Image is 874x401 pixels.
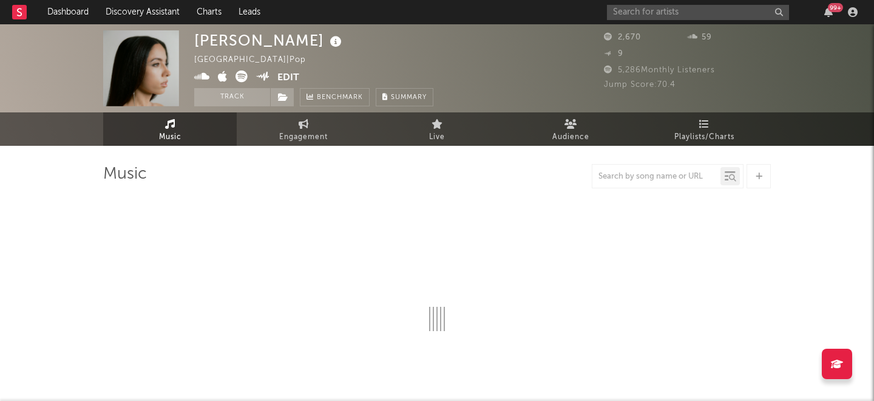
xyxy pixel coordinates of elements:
span: Benchmark [317,91,363,105]
button: Track [194,88,270,106]
div: [GEOGRAPHIC_DATA] | Pop [194,53,320,67]
a: Engagement [237,112,370,146]
span: Jump Score: 70.4 [604,81,676,89]
input: Search for artists [607,5,789,20]
span: 2,670 [604,33,641,41]
span: Audience [552,130,589,145]
span: 5,286 Monthly Listeners [604,66,715,74]
span: 59 [688,33,712,41]
a: Music [103,112,237,146]
input: Search by song name or URL [592,172,720,182]
a: Benchmark [300,88,370,106]
div: 99 + [828,3,843,12]
button: Edit [277,70,299,86]
span: Engagement [279,130,328,145]
a: Live [370,112,504,146]
span: Summary [391,94,427,101]
a: Audience [504,112,637,146]
span: Playlists/Charts [674,130,734,145]
div: [PERSON_NAME] [194,30,345,50]
span: 9 [604,50,623,58]
span: Live [429,130,445,145]
button: Summary [376,88,433,106]
button: 99+ [824,7,833,17]
a: Playlists/Charts [637,112,771,146]
span: Music [159,130,181,145]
